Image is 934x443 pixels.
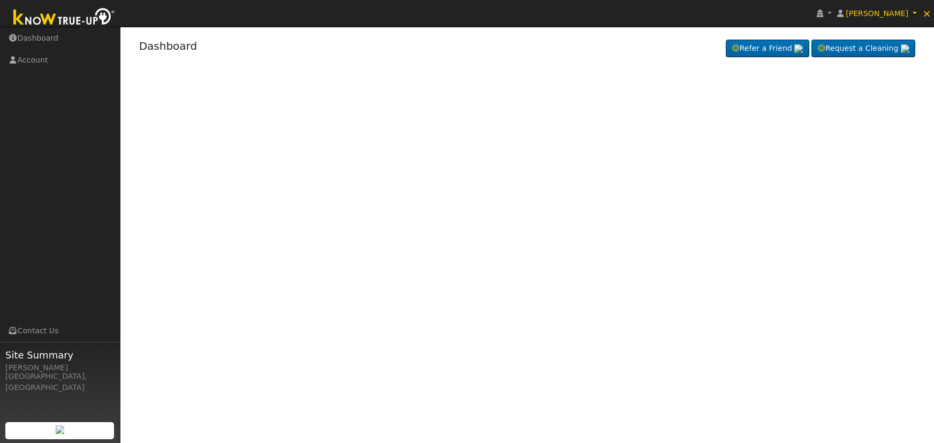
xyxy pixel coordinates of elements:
img: retrieve [901,44,909,53]
img: retrieve [56,425,64,434]
span: Site Summary [5,348,115,362]
span: × [922,7,931,20]
div: [PERSON_NAME] [5,362,115,373]
img: retrieve [794,44,803,53]
div: [GEOGRAPHIC_DATA], [GEOGRAPHIC_DATA] [5,371,115,393]
span: [PERSON_NAME] [846,9,908,18]
img: Know True-Up [8,6,120,30]
a: Refer a Friend [726,40,809,58]
a: Request a Cleaning [811,40,915,58]
a: Dashboard [139,40,198,52]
